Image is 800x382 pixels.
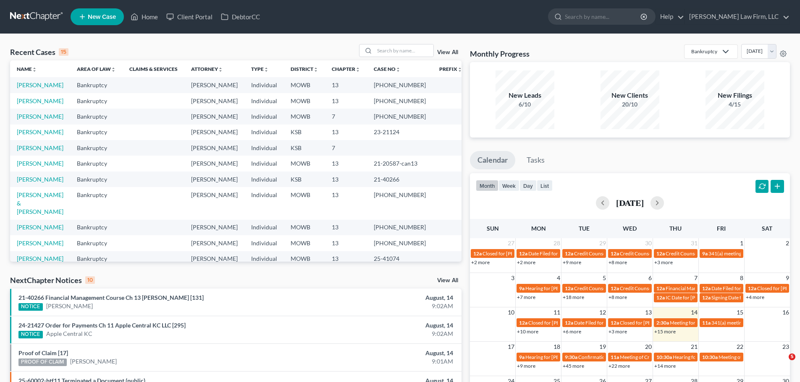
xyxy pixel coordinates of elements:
td: MOWB [284,109,325,124]
td: 13 [325,220,367,235]
span: 4 [556,273,561,283]
td: [PHONE_NUMBER] [367,187,433,219]
span: 12a [565,250,573,257]
a: +8 more [609,294,627,300]
td: MOWB [284,220,325,235]
span: Credit Counseling for [PERSON_NAME] [574,250,661,257]
a: [PERSON_NAME] & [PERSON_NAME] [17,191,63,215]
div: 9:01AM [314,357,453,366]
a: +18 more [563,294,584,300]
td: [PERSON_NAME] [184,125,244,140]
span: 29 [598,238,607,248]
a: +15 more [654,328,676,335]
td: Bankruptcy [70,109,123,124]
a: +9 more [517,363,535,369]
a: Prefixunfold_more [439,66,462,72]
a: [PERSON_NAME] [17,144,63,151]
td: Bankruptcy [70,172,123,187]
td: 13 [325,187,367,219]
a: Area of Lawunfold_more [77,66,116,72]
span: 9:30a [565,354,577,360]
a: +6 more [563,328,581,335]
a: +4 more [746,294,764,300]
a: [PERSON_NAME] [17,255,63,262]
a: Districtunfold_more [291,66,318,72]
span: 21 [690,342,698,352]
td: Individual [244,172,284,187]
td: [PHONE_NUMBER] [367,93,433,109]
td: [PERSON_NAME] [184,251,244,267]
td: Individual [244,77,284,93]
td: MOWB [284,235,325,251]
td: [PERSON_NAME] [184,156,244,171]
a: Tasks [519,151,552,169]
td: 13 [325,251,367,267]
span: 12a [611,320,619,326]
span: 23 [782,342,790,352]
div: NOTICE [18,303,43,311]
a: [PERSON_NAME] [46,302,93,310]
span: 11a [611,354,619,360]
span: 18 [553,342,561,352]
a: +10 more [517,328,538,335]
a: +3 more [609,328,627,335]
span: Meeting for [PERSON_NAME] [670,320,736,326]
span: Sat [762,225,772,232]
td: Bankruptcy [70,125,123,140]
a: [PERSON_NAME] Law Firm, LLC [685,9,790,24]
td: 25-41074 [367,251,433,267]
td: Individual [244,187,284,219]
i: unfold_more [313,67,318,72]
span: 30 [644,238,653,248]
div: 10 [85,276,95,284]
i: unfold_more [264,67,269,72]
span: 13 [644,307,653,317]
div: NOTICE [18,331,43,338]
span: Financial Management for [PERSON_NAME] [666,285,763,291]
span: 12a [656,285,665,291]
span: 5 [602,273,607,283]
a: +14 more [654,363,676,369]
td: 13 [325,172,367,187]
td: KSB [284,140,325,156]
td: [PERSON_NAME] [184,187,244,219]
td: 13 [325,93,367,109]
a: +45 more [563,363,584,369]
span: Hearing for Priority Logistics Inc. [673,354,745,360]
span: IC Date for [PERSON_NAME] [666,294,730,301]
a: [PERSON_NAME] [17,223,63,231]
h2: [DATE] [616,198,644,207]
span: 9a [702,250,708,257]
td: 7 [325,109,367,124]
td: Bankruptcy [70,93,123,109]
span: 22 [736,342,744,352]
td: Individual [244,140,284,156]
button: list [537,180,553,191]
span: 11a [702,320,711,326]
span: Mon [531,225,546,232]
div: New Leads [496,91,554,100]
td: Bankruptcy [70,251,123,267]
span: 20 [644,342,653,352]
a: Proof of Claim [17] [18,349,68,356]
a: [PERSON_NAME] [17,239,63,247]
iframe: Intercom live chat [771,353,792,374]
td: 13 [325,77,367,93]
td: Individual [244,93,284,109]
span: 12a [748,285,756,291]
div: 9:02AM [314,302,453,310]
div: PROOF OF CLAIM [18,359,67,366]
div: 15 [59,48,68,56]
span: 9a [519,354,525,360]
button: week [498,180,519,191]
td: [PERSON_NAME] [184,172,244,187]
td: Individual [244,251,284,267]
i: unfold_more [218,67,223,72]
a: 24-21427 Order for Payments Ch 11 Apple Central KC LLC [295] [18,322,186,329]
span: 17 [507,342,515,352]
td: [PHONE_NUMBER] [367,77,433,93]
td: MOWB [284,187,325,219]
a: +2 more [471,259,490,265]
h3: Monthly Progress [470,49,530,59]
i: unfold_more [457,67,462,72]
